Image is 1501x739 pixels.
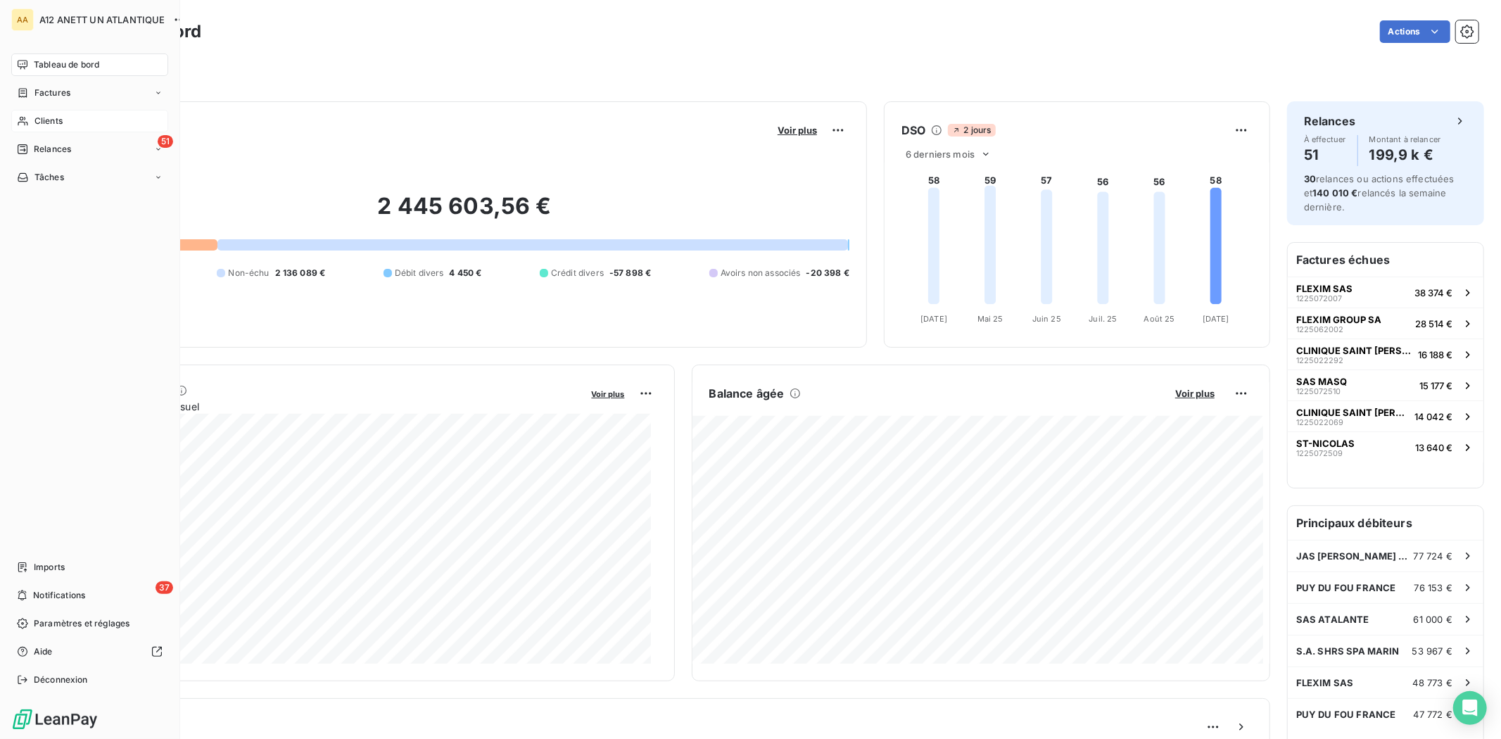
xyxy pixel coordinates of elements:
[1296,709,1396,720] span: PUY DU FOU FRANCE
[1296,387,1341,396] span: 1225072510
[395,267,444,279] span: Débit divers
[1414,614,1452,625] span: 61 000 €
[588,387,629,400] button: Voir plus
[721,267,801,279] span: Avoirs non associés
[977,314,1003,324] tspan: Mai 25
[1415,442,1452,453] span: 13 640 €
[1415,318,1452,329] span: 28 514 €
[80,192,849,234] h2: 2 445 603,56 €
[34,143,71,156] span: Relances
[1296,407,1409,418] span: CLINIQUE SAINT [PERSON_NAME]
[34,645,53,658] span: Aide
[1419,380,1452,391] span: 15 177 €
[901,122,925,139] h6: DSO
[1288,308,1483,339] button: FLEXIM GROUP SA122506200228 514 €
[1032,314,1061,324] tspan: Juin 25
[1288,243,1483,277] h6: Factures échues
[34,674,88,686] span: Déconnexion
[1288,506,1483,540] h6: Principaux débiteurs
[450,267,482,279] span: 4 450 €
[551,267,604,279] span: Crédit divers
[33,589,85,602] span: Notifications
[1369,144,1441,166] h4: 199,9 k €
[709,385,785,402] h6: Balance âgée
[1288,431,1483,462] button: ST-NICOLAS122507250913 640 €
[1304,173,1316,184] span: 30
[34,561,65,574] span: Imports
[906,149,975,160] span: 6 derniers mois
[1414,582,1452,593] span: 76 153 €
[1414,709,1452,720] span: 47 772 €
[1288,277,1483,308] button: FLEXIM SAS122507200738 374 €
[34,617,129,630] span: Paramètres et réglages
[158,135,173,148] span: 51
[1296,325,1343,334] span: 1225062002
[1412,645,1452,657] span: 53 967 €
[1296,283,1353,294] span: FLEXIM SAS
[806,267,849,279] span: -20 398 €
[1288,369,1483,400] button: SAS MASQ122507251015 177 €
[592,389,625,399] span: Voir plus
[920,314,947,324] tspan: [DATE]
[34,115,63,127] span: Clients
[1304,173,1455,213] span: relances ou actions effectuées et relancés la semaine dernière.
[1296,550,1414,562] span: JAS [PERSON_NAME] ET CIE
[34,171,64,184] span: Tâches
[1296,438,1355,449] span: ST-NICOLAS
[1296,314,1381,325] span: FLEXIM GROUP SA
[773,124,821,137] button: Voir plus
[1171,387,1219,400] button: Voir plus
[156,581,173,594] span: 37
[1089,314,1117,324] tspan: Juil. 25
[1369,135,1441,144] span: Montant à relancer
[1296,449,1343,457] span: 1225072509
[1144,314,1175,324] tspan: Août 25
[948,124,995,137] span: 2 jours
[1296,294,1342,303] span: 1225072007
[1296,418,1343,427] span: 1225022069
[1296,376,1347,387] span: SAS MASQ
[1414,550,1452,562] span: 77 724 €
[80,399,582,414] span: Chiffre d'affaires mensuel
[275,267,326,279] span: 2 136 089 €
[1203,314,1229,324] tspan: [DATE]
[39,14,165,25] span: A12 ANETT UN ATLANTIQUE
[11,708,99,731] img: Logo LeanPay
[1175,388,1215,399] span: Voir plus
[1380,20,1450,43] button: Actions
[11,640,168,663] a: Aide
[1413,677,1452,688] span: 48 773 €
[1414,287,1452,298] span: 38 374 €
[34,87,70,99] span: Factures
[1453,691,1487,725] div: Open Intercom Messenger
[1304,144,1346,166] h4: 51
[1296,582,1396,593] span: PUY DU FOU FRANCE
[1304,135,1346,144] span: À effectuer
[11,8,34,31] div: AA
[1288,339,1483,369] button: CLINIQUE SAINT [PERSON_NAME]122502229216 188 €
[1288,400,1483,431] button: CLINIQUE SAINT [PERSON_NAME]122502206914 042 €
[609,267,651,279] span: -57 898 €
[1296,356,1343,365] span: 1225022292
[1312,187,1357,198] span: 140 010 €
[1418,349,1452,360] span: 16 188 €
[1296,614,1369,625] span: SAS ATALANTE
[228,267,269,279] span: Non-échu
[34,58,99,71] span: Tableau de bord
[1296,645,1400,657] span: S.A. SHRS SPA MARIN
[778,125,817,136] span: Voir plus
[1304,113,1355,130] h6: Relances
[1414,411,1452,422] span: 14 042 €
[1296,677,1354,688] span: FLEXIM SAS
[1296,345,1412,356] span: CLINIQUE SAINT [PERSON_NAME]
